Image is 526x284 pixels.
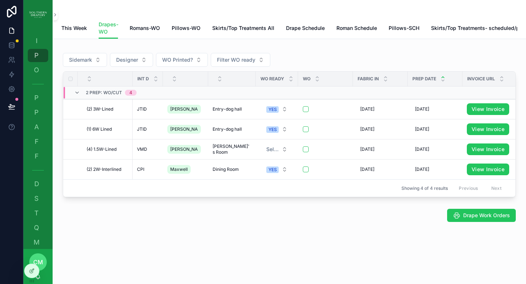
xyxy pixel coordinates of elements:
[33,138,40,145] span: F
[213,106,242,112] span: Entry-dog hall
[447,209,516,222] button: Drape Work Orders
[260,163,293,176] button: Select Button
[212,24,274,32] span: Skirts/Top Treatments All
[389,24,419,32] span: Pillows-SCH
[360,166,374,172] span: [DATE]
[415,166,429,172] span: [DATE]
[33,109,40,116] span: P
[211,53,270,67] button: Select Button
[389,22,419,36] a: Pillows-SCH
[412,76,436,82] span: Prep Date
[110,53,153,67] button: Select Button
[33,180,40,188] span: D
[130,24,160,32] span: Romans-WO
[213,166,239,172] span: Dining Room
[33,195,40,202] span: S
[137,146,147,152] span: VMD
[137,106,147,112] span: JTID
[360,106,374,112] span: [DATE]
[137,166,144,172] span: CPI
[33,123,40,131] span: A
[69,56,92,64] span: Sidemark
[33,52,40,59] span: P
[28,135,48,148] a: F
[28,221,48,234] a: Q
[172,22,201,36] a: Pillows-WO
[28,150,48,163] a: F
[28,34,48,47] a: I
[266,146,279,153] span: Select a WO ready
[28,106,48,119] a: P
[268,106,277,113] div: YES
[415,126,429,132] span: [DATE]
[33,94,40,101] span: P
[467,103,509,115] a: View Invoice
[360,146,374,152] span: [DATE]
[463,212,510,219] span: Drape Work Orders
[99,18,118,39] a: Drapes-WO
[156,53,208,67] button: Select Button
[415,106,429,112] span: [DATE]
[260,143,293,156] button: Select Button
[61,22,87,36] a: This Week
[87,126,112,132] span: (1) 6W Lined
[86,90,122,96] span: 2 Prep: WO/Cut
[33,153,40,160] span: F
[170,146,198,152] span: [PERSON_NAME]
[170,166,188,172] span: Maxwell
[23,29,53,249] div: scrollable content
[99,21,118,35] span: Drapes-WO
[467,164,509,175] a: View Invoice
[467,76,495,82] span: Invoice URL
[286,22,325,36] a: Drape Schedule
[28,64,48,77] a: O
[212,22,274,36] a: Skirts/Top Treatments All
[33,66,40,74] span: O
[137,126,147,132] span: JTID
[358,76,379,82] span: Fabric IN
[29,9,47,20] img: App logo
[28,236,48,249] a: M
[87,106,113,112] span: (2) 3W-Lined
[360,126,374,132] span: [DATE]
[336,24,377,32] span: Roman Schedule
[213,143,251,155] span: [PERSON_NAME]'s Room
[467,143,509,155] a: View Invoice
[116,56,138,64] span: Designer
[268,126,277,133] div: YES
[286,24,325,32] span: Drape Schedule
[33,239,40,246] span: M
[260,103,293,116] button: Select Button
[87,166,121,172] span: (2) 2W-Interlined
[129,90,132,96] div: 4
[28,120,48,134] a: A
[33,37,40,45] span: I
[303,76,310,82] span: WO
[28,91,48,104] a: P
[170,126,198,132] span: [PERSON_NAME]
[33,258,43,266] span: cm
[213,126,242,132] span: Entry-dog hall
[217,56,255,64] span: Filter WO ready
[33,210,40,217] span: T
[63,53,107,67] button: Select Button
[87,146,117,152] span: (4) 1.5W-Lined
[28,177,48,191] a: D
[260,123,293,136] button: Select Button
[268,166,277,173] div: YES
[162,56,193,64] span: WO Printed?
[28,49,48,62] a: P
[336,22,377,36] a: Roman Schedule
[415,146,429,152] span: [DATE]
[172,24,201,32] span: Pillows-WO
[467,123,509,135] a: View Invoice
[33,224,40,231] span: Q
[260,76,284,82] span: WO ready
[61,24,87,32] span: This Week
[170,106,198,112] span: [PERSON_NAME]
[28,207,48,220] a: T
[28,192,48,205] a: S
[137,76,149,82] span: INT D
[401,185,448,191] span: Showing 4 of 4 results
[130,22,160,36] a: Romans-WO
